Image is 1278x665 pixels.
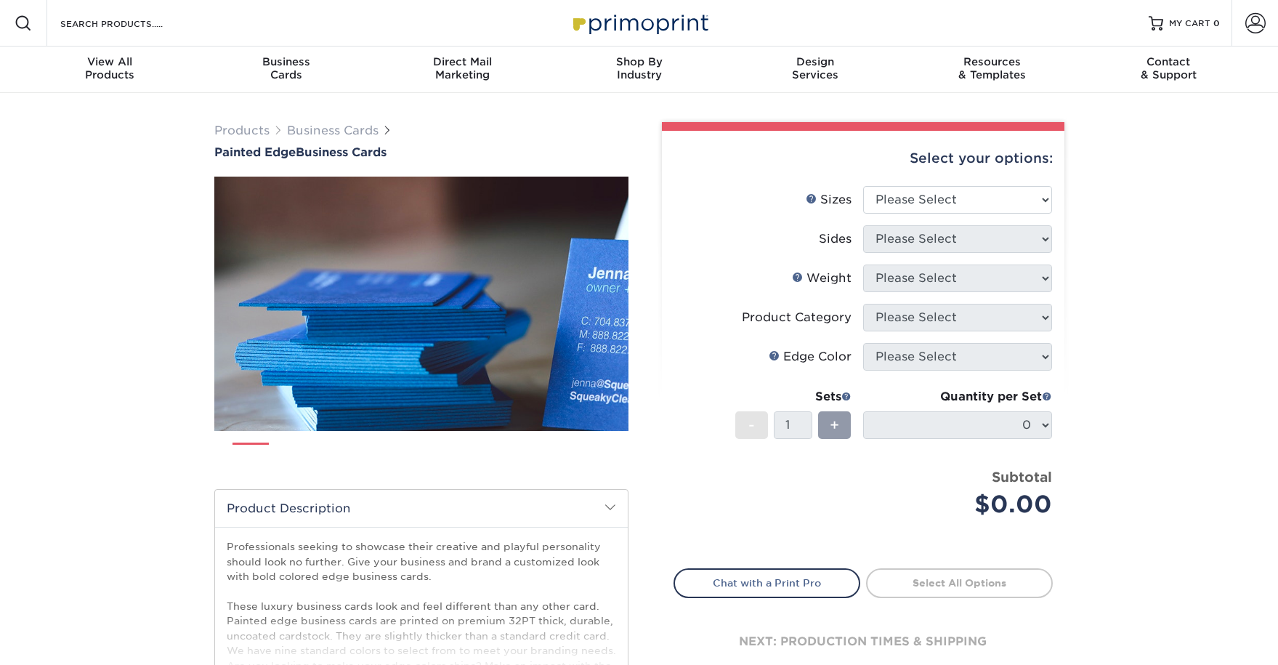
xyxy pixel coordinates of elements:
[330,437,366,473] img: Business Cards 03
[567,7,712,39] img: Primoprint
[874,487,1052,522] div: $0.00
[904,55,1080,81] div: & Templates
[674,568,860,597] a: Chat with a Print Pro
[525,437,561,473] img: Business Cards 07
[573,437,610,473] img: Business Cards 08
[374,55,551,81] div: Marketing
[1080,55,1257,81] div: & Support
[735,388,852,406] div: Sets
[214,124,270,137] a: Products
[1080,55,1257,68] span: Contact
[198,55,374,68] span: Business
[214,145,628,159] a: Painted EdgeBusiness Cards
[904,47,1080,93] a: Resources& Templates
[551,55,727,81] div: Industry
[727,47,904,93] a: DesignServices
[374,55,551,68] span: Direct Mail
[904,55,1080,68] span: Resources
[214,145,296,159] span: Painted Edge
[215,490,628,527] h2: Product Description
[866,568,1053,597] a: Select All Options
[214,145,628,159] h1: Business Cards
[374,47,551,93] a: Direct MailMarketing
[769,348,852,366] div: Edge Color
[727,55,904,68] span: Design
[551,55,727,68] span: Shop By
[792,270,852,287] div: Weight
[742,309,852,326] div: Product Category
[1169,17,1210,30] span: MY CART
[379,437,415,473] img: Business Cards 04
[427,437,464,473] img: Business Cards 05
[22,55,198,81] div: Products
[1213,18,1220,28] span: 0
[1080,47,1257,93] a: Contact& Support
[22,55,198,68] span: View All
[198,55,374,81] div: Cards
[22,47,198,93] a: View AllProducts
[819,230,852,248] div: Sides
[551,47,727,93] a: Shop ByIndustry
[214,97,628,511] img: Painted Edge 01
[476,437,512,473] img: Business Cards 06
[59,15,201,32] input: SEARCH PRODUCTS.....
[674,131,1053,186] div: Select your options:
[287,124,379,137] a: Business Cards
[198,47,374,93] a: BusinessCards
[281,437,318,473] img: Business Cards 02
[727,55,904,81] div: Services
[830,414,839,436] span: +
[232,438,269,474] img: Business Cards 01
[992,469,1052,485] strong: Subtotal
[748,414,755,436] span: -
[806,191,852,209] div: Sizes
[863,388,1052,406] div: Quantity per Set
